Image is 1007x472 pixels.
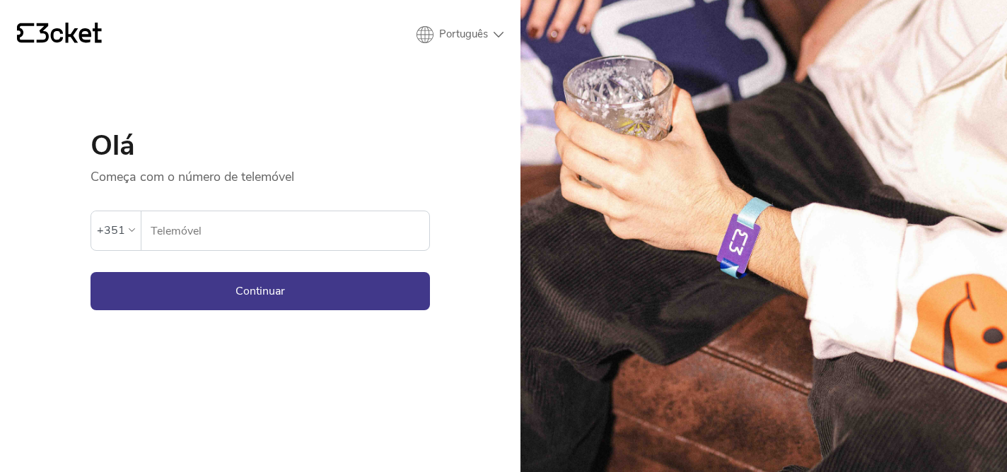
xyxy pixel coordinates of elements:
label: Telemóvel [141,211,429,251]
input: Telemóvel [150,211,429,250]
h1: Olá [91,131,430,160]
p: Começa com o número de telemóvel [91,160,430,185]
a: {' '} [17,23,102,47]
button: Continuar [91,272,430,310]
div: +351 [97,220,125,241]
g: {' '} [17,23,34,43]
